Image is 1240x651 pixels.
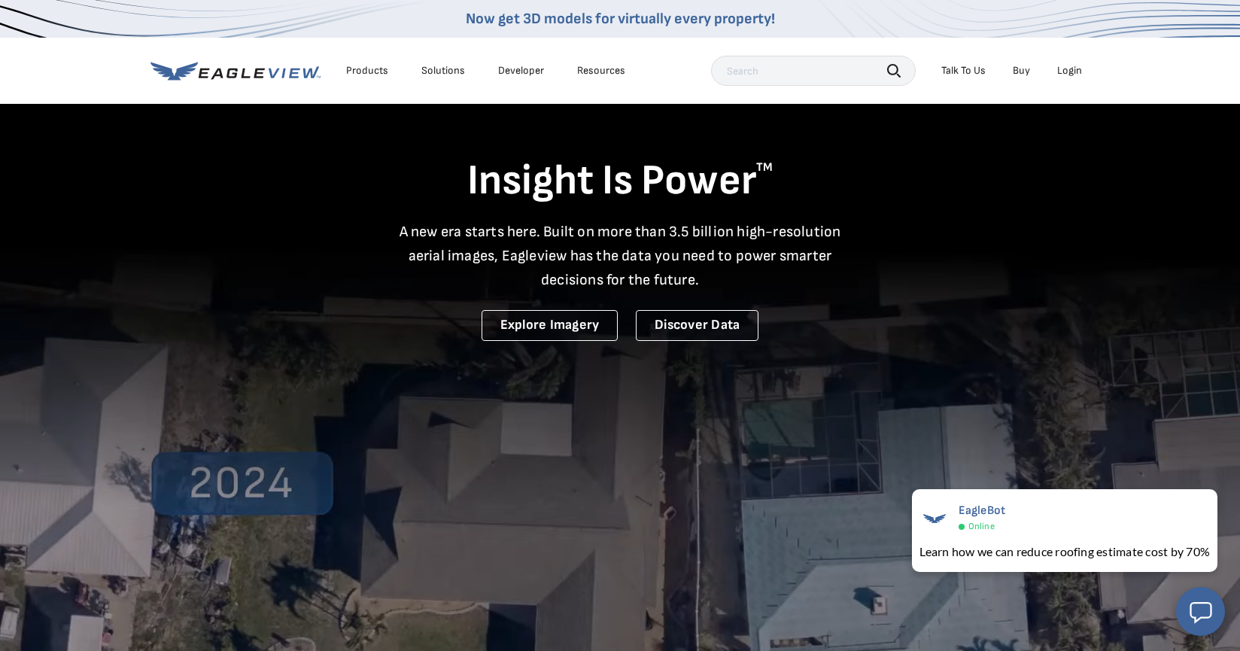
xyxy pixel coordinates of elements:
[968,521,995,532] span: Online
[1057,64,1082,78] div: Login
[482,310,618,341] a: Explore Imagery
[941,64,986,78] div: Talk To Us
[390,220,850,292] p: A new era starts here. Built on more than 3.5 billion high-resolution aerial images, Eagleview ha...
[711,56,916,86] input: Search
[636,310,758,341] a: Discover Data
[498,64,544,78] a: Developer
[421,64,465,78] div: Solutions
[1176,587,1225,636] button: Open chat window
[959,503,1006,518] span: EagleBot
[577,64,625,78] div: Resources
[150,155,1090,208] h1: Insight Is Power
[466,10,775,28] a: Now get 3D models for virtually every property!
[1013,64,1030,78] a: Buy
[919,503,950,534] img: EagleBot
[919,543,1210,561] div: Learn how we can reduce roofing estimate cost by 70%
[756,160,773,175] sup: TM
[346,64,388,78] div: Products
